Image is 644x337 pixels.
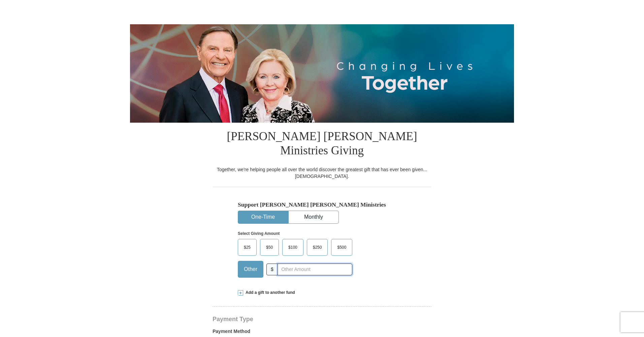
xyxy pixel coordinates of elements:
[238,211,288,223] button: One-Time
[238,231,280,236] strong: Select Giving Amount
[213,166,431,180] div: Together, we're helping people all over the world discover the greatest gift that has ever been g...
[278,264,352,275] input: Other Amount
[243,290,295,296] span: Add a gift to another fund
[310,242,325,252] span: $250
[266,264,278,275] span: $
[213,316,431,322] h4: Payment Type
[213,123,431,166] h1: [PERSON_NAME] [PERSON_NAME] Ministries Giving
[289,211,339,223] button: Monthly
[238,201,406,208] h5: Support [PERSON_NAME] [PERSON_NAME] Ministries
[263,242,276,252] span: $50
[240,242,254,252] span: $25
[334,242,350,252] span: $500
[285,242,301,252] span: $100
[240,264,261,274] span: Other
